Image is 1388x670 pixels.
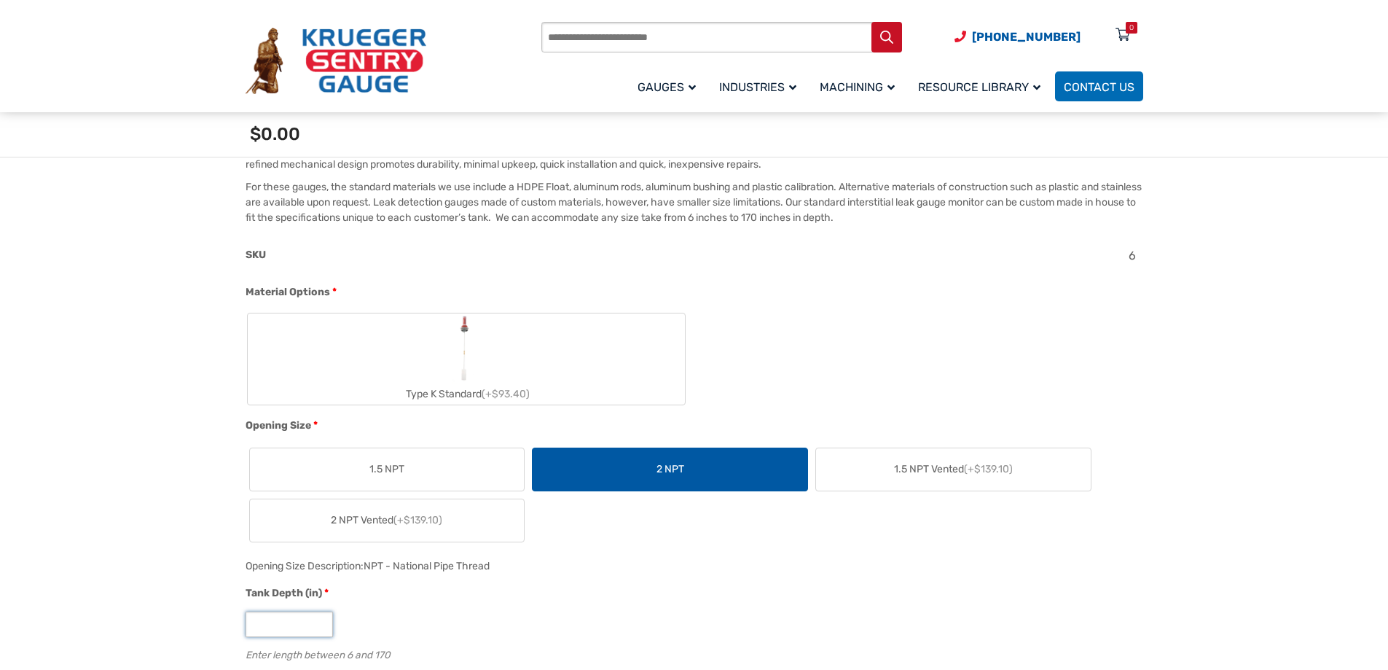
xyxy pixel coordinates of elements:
[954,28,1081,46] a: Phone Number (920) 434-8860
[918,80,1040,94] span: Resource Library
[246,646,1136,660] div: Enter length between 6 and 170
[629,69,710,104] a: Gauges
[964,463,1013,475] span: (+$139.10)
[246,249,266,261] span: SKU
[909,69,1055,104] a: Resource Library
[820,80,895,94] span: Machining
[364,560,490,572] div: NPT - National Pipe Thread
[246,28,426,95] img: Krueger Sentry Gauge
[393,514,442,526] span: (+$139.10)
[710,69,811,104] a: Industries
[482,388,530,400] span: (+$93.40)
[1055,71,1143,101] a: Contact Us
[972,30,1081,44] span: [PHONE_NUMBER]
[246,587,322,599] span: Tank Depth (in)
[246,286,330,298] span: Material Options
[250,124,300,144] span: $0.00
[332,284,337,300] abbr: required
[313,418,318,433] abbr: required
[246,419,311,432] span: Opening Size
[324,585,329,601] abbr: required
[246,179,1143,225] p: For these gauges, the standard materials we use include a HDPE Float, aluminum rods, aluminum bus...
[369,461,404,477] span: 1.5 NPT
[246,560,364,572] span: Opening Size Description:
[452,313,480,383] img: Leak Detection Gauge
[248,383,685,405] div: Type K Standard
[894,461,1013,477] span: 1.5 NPT Vented
[248,313,685,405] label: Type K Standard
[1129,22,1134,34] div: 0
[1064,80,1134,94] span: Contact Us
[719,80,796,94] span: Industries
[656,461,684,477] span: 2 NPT
[638,80,696,94] span: Gauges
[1129,249,1136,262] span: 6
[811,69,909,104] a: Machining
[331,513,442,528] span: 2 NPT Vented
